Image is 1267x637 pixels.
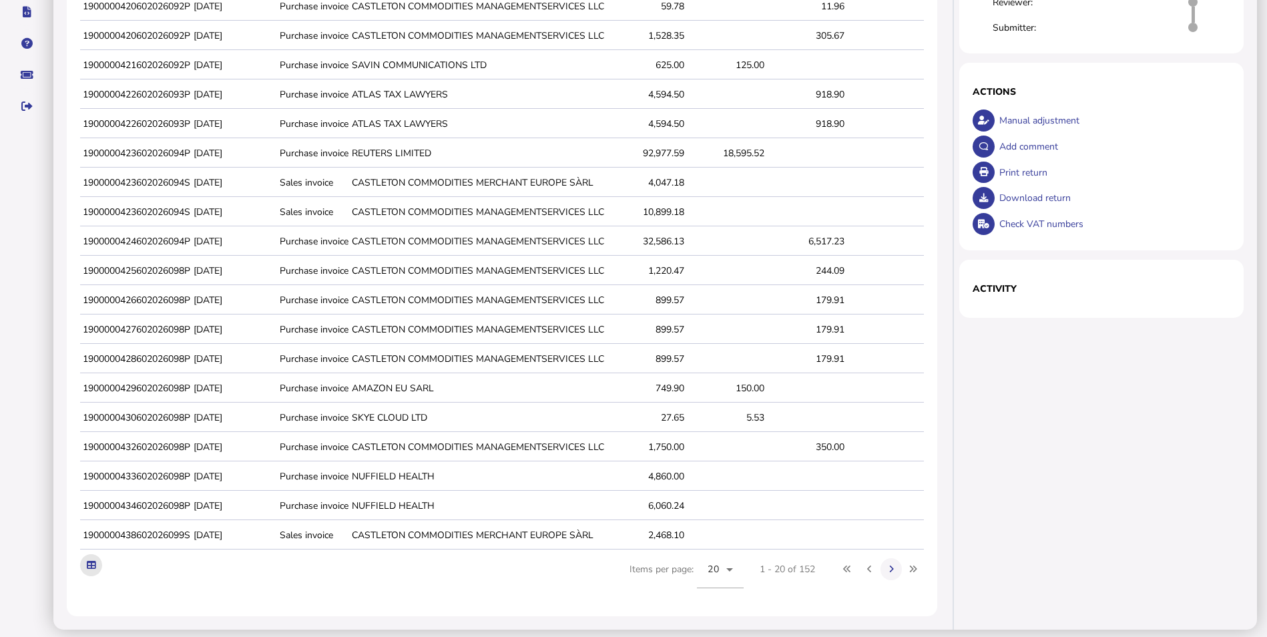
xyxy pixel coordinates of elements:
td: [DATE] [191,228,277,256]
button: Make a comment in the activity log. [973,136,995,158]
td: Sales invoice [277,521,349,550]
button: Check VAT numbers on return. [973,213,995,235]
td: 1900000424602026094P [80,228,191,256]
td: 1900000427602026098P [80,316,191,344]
div: Submitter: [993,21,1067,34]
td: 1900000426602026098P [80,286,191,314]
td: SKYE CLOUD LTD [349,404,605,432]
div: 4,594.50 [607,118,684,130]
td: [DATE] [191,375,277,403]
div: 4,594.50 [607,88,684,101]
td: [DATE] [191,404,277,432]
td: Purchase invoice [277,257,349,285]
td: [DATE] [191,286,277,314]
td: [DATE] [191,110,277,138]
td: [DATE] [191,51,277,79]
div: 125.00 [688,59,764,71]
div: 4,047.18 [607,176,684,189]
td: [DATE] [191,521,277,550]
div: 244.09 [768,264,844,277]
td: CASTLETON COMMODITIES MANAGEMENTSERVICES LLC [349,22,605,50]
div: 625.00 [607,59,684,71]
button: Next page [880,558,903,580]
button: Make an adjustment to this return. [973,110,995,132]
td: Purchase invoice [277,228,349,256]
td: 1900000423602026094P [80,140,191,168]
td: Purchase invoice [277,286,349,314]
td: [DATE] [191,198,277,226]
td: Purchase invoice [277,345,349,373]
td: [DATE] [191,463,277,491]
div: 179.91 [768,353,844,365]
div: Items per page: [629,551,744,603]
td: CASTLETON COMMODITIES MANAGEMENTSERVICES LLC [349,198,605,226]
td: CASTLETON COMMODITIES MANAGEMENTSERVICES LLC [349,433,605,461]
td: [DATE] [191,257,277,285]
td: 1900000428602026098P [80,345,191,373]
td: 1900000432602026098P [80,433,191,461]
td: 1900000423602026094S [80,169,191,197]
div: 179.91 [768,323,844,336]
div: 27.65 [607,411,684,424]
td: Sales invoice [277,169,349,197]
td: SAVIN COMMUNICATIONS LTD [349,51,605,79]
div: 18,595.52 [688,147,764,160]
td: 1900000434602026098P [80,492,191,520]
td: ATLAS TAX LAWYERS [349,81,605,109]
td: 1900000421602026092P [80,51,191,79]
td: [DATE] [191,22,277,50]
button: Help pages [13,29,41,57]
div: 5.53 [688,411,764,424]
div: 1,528.35 [607,29,684,42]
td: AMAZON EU SARL [349,375,605,403]
div: 4,860.00 [607,470,684,483]
td: CASTLETON COMMODITIES MANAGEMENTSERVICES LLC [349,345,605,373]
span: 20 [708,563,719,576]
div: 918.90 [768,118,844,130]
td: [DATE] [191,316,277,344]
div: 918.90 [768,88,844,101]
button: First page [836,558,858,580]
td: [DATE] [191,140,277,168]
td: Purchase invoice [277,81,349,109]
td: REUTERS LIMITED [349,140,605,168]
td: 1900000433602026098P [80,463,191,491]
td: [DATE] [191,345,277,373]
div: 350.00 [768,441,844,453]
div: 92,977.59 [607,147,684,160]
div: 899.57 [607,323,684,336]
td: Purchase invoice [277,375,349,403]
button: Raise a support ticket [13,61,41,89]
div: Check VAT numbers [996,211,1230,237]
div: 2,468.10 [607,529,684,542]
button: Previous page [858,558,880,580]
td: ATLAS TAX LAWYERS [349,110,605,138]
td: Purchase invoice [277,404,349,432]
td: 1900000429602026098P [80,375,191,403]
div: 1 - 20 of 152 [760,563,815,576]
td: [DATE] [191,433,277,461]
div: 150.00 [688,382,764,395]
td: Purchase invoice [277,433,349,461]
button: Export table data to Excel [80,554,102,576]
div: Add comment [996,134,1230,160]
button: Open printable view of return. [973,162,995,184]
td: [DATE] [191,169,277,197]
td: CASTLETON COMMODITIES MANAGEMENTSERVICES LLC [349,316,605,344]
td: Purchase invoice [277,22,349,50]
td: Purchase invoice [277,492,349,520]
div: 899.57 [607,353,684,365]
td: 1900000425602026098P [80,257,191,285]
div: 32,586.13 [607,235,684,248]
td: CASTLETON COMMODITIES MANAGEMENTSERVICES LLC [349,228,605,256]
div: Manual adjustment [996,108,1230,134]
td: CASTLETON COMMODITIES MANAGEMENTSERVICES LLC [349,257,605,285]
td: Purchase invoice [277,110,349,138]
td: 1900000438602026099S [80,521,191,550]
td: Sales invoice [277,198,349,226]
td: 1900000422602026093P [80,110,191,138]
div: 1,750.00 [607,441,684,453]
td: 1900000420602026092P [80,22,191,50]
div: 179.91 [768,294,844,306]
td: [DATE] [191,81,277,109]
